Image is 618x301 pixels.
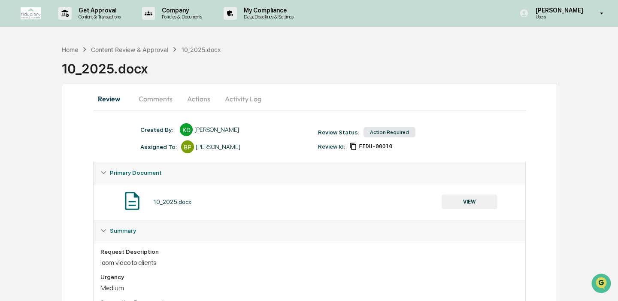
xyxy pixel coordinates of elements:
[155,7,206,14] p: Company
[62,46,78,53] div: Home
[93,88,132,109] button: Review
[154,198,191,205] div: 10_2025.docx
[94,162,525,183] div: Primary Document
[237,7,298,14] p: My Compliance
[218,88,268,109] button: Activity Log
[140,126,176,133] div: Created By: ‎ ‎
[100,284,518,292] div: Medium
[529,7,588,14] p: [PERSON_NAME]
[5,121,58,137] a: 🔎Data Lookup
[110,169,162,176] span: Primary Document
[442,195,497,209] button: VIEW
[72,7,125,14] p: Get Approval
[196,143,240,150] div: [PERSON_NAME]
[62,54,618,76] div: 10_2025.docx
[180,123,193,136] div: KD
[9,18,156,32] p: How can we help?
[318,143,345,150] div: Review Id:
[237,14,298,20] p: Data, Deadlines & Settings
[17,108,55,117] span: Preclearance
[94,183,525,220] div: Primary Document
[5,105,59,120] a: 🖐️Preclearance
[121,190,143,212] img: Document Icon
[364,127,415,137] div: Action Required
[72,14,125,20] p: Content & Transactions
[100,274,518,280] div: Urgency
[194,126,239,133] div: [PERSON_NAME]
[179,88,218,109] button: Actions
[155,14,206,20] p: Policies & Documents
[62,109,69,116] div: 🗄️
[9,66,24,81] img: 1746055101610-c473b297-6a78-478c-a979-82029cc54cd1
[359,143,392,150] span: e8c7b34e-ff2f-47d8-87dc-d0036e9b4f96
[85,146,104,152] span: Pylon
[59,105,110,120] a: 🗄️Attestations
[61,145,104,152] a: Powered byPylon
[71,108,106,117] span: Attestations
[9,125,15,132] div: 🔎
[91,46,168,53] div: Content Review & Approval
[21,7,41,19] img: logo
[182,46,221,53] div: 10_2025.docx
[529,14,588,20] p: Users
[9,109,15,116] div: 🖐️
[146,68,156,79] button: Start new chat
[29,66,141,74] div: Start new chat
[100,248,518,255] div: Request Description
[110,227,136,234] span: Summary
[94,220,525,241] div: Summary
[29,74,109,81] div: We're available if you need us!
[318,129,359,136] div: Review Status:
[591,273,614,296] iframe: Open customer support
[93,88,526,109] div: secondary tabs example
[140,143,177,150] div: Assigned To:
[100,258,518,267] div: loom video to clients
[17,125,54,133] span: Data Lookup
[132,88,179,109] button: Comments
[181,140,194,153] div: BP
